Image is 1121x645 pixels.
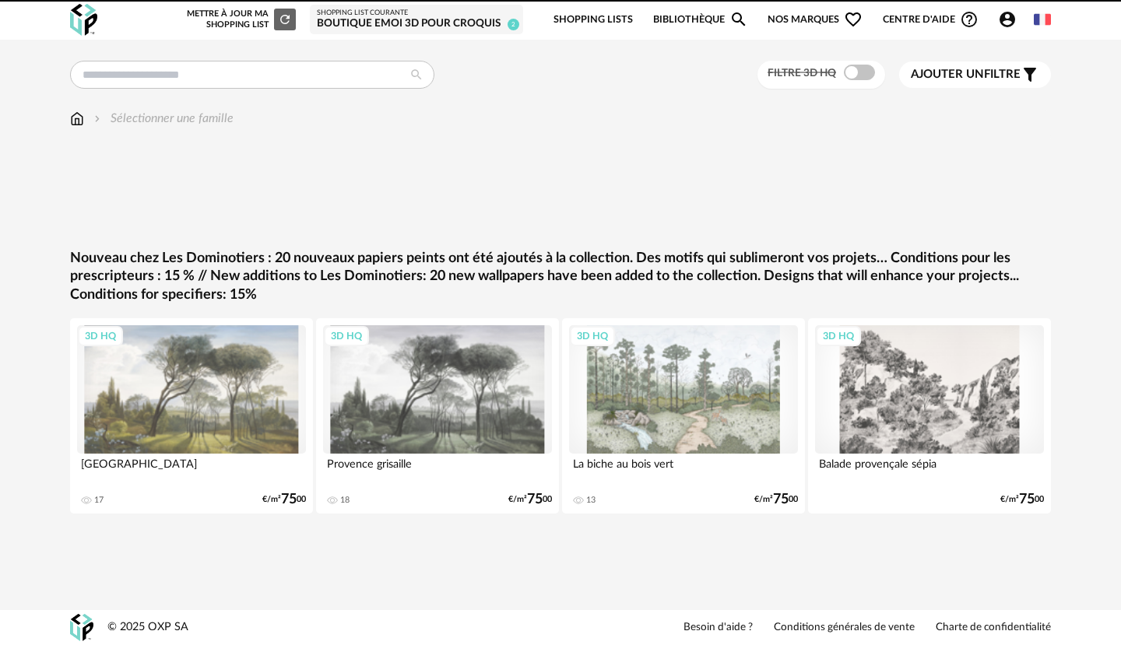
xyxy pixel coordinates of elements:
button: Ajouter unfiltre Filter icon [899,61,1051,88]
a: 3D HQ La biche au bois vert 13 €/m²7500 [562,318,805,514]
div: 3D HQ [570,326,615,346]
span: 75 [527,494,543,505]
span: filtre [911,67,1021,82]
a: BibliothèqueMagnify icon [653,2,748,38]
span: Filter icon [1021,65,1039,84]
span: 75 [281,494,297,505]
div: Balade provençale sépia [815,454,1044,485]
div: €/m² 00 [508,494,552,505]
span: 75 [773,494,789,505]
div: [GEOGRAPHIC_DATA] [77,454,306,485]
span: Refresh icon [278,15,292,23]
div: €/m² 00 [1000,494,1044,505]
span: Help Circle Outline icon [960,10,979,29]
a: 3D HQ Provence grisaille 18 €/m²7500 [316,318,559,514]
span: 2 [508,19,519,30]
span: Magnify icon [729,10,748,29]
div: 3D HQ [78,326,123,346]
a: Shopping List courante Boutique Emoi 3D pour croquis 2 [317,9,516,31]
div: © 2025 OXP SA [107,620,188,635]
div: €/m² 00 [262,494,306,505]
div: €/m² 00 [754,494,798,505]
img: OXP [70,4,97,36]
a: 3D HQ Balade provençale sépia €/m²7500 [808,318,1051,514]
div: 13 [586,495,596,506]
img: fr [1034,11,1051,28]
div: 3D HQ [816,326,861,346]
span: Centre d'aideHelp Circle Outline icon [883,10,979,29]
span: Heart Outline icon [844,10,863,29]
a: Conditions générales de vente [774,621,915,635]
a: Charte de confidentialité [936,621,1051,635]
a: Besoin d'aide ? [683,621,753,635]
a: 3D HQ [GEOGRAPHIC_DATA] 17 €/m²7500 [70,318,313,514]
span: Filtre 3D HQ [768,68,836,79]
a: Nouveau chez Les Dominotiers : 20 nouveaux papiers peints ont été ajoutés à la collection. Des mo... [70,250,1051,304]
span: 75 [1019,494,1035,505]
div: 17 [94,495,104,506]
div: Boutique Emoi 3D pour croquis [317,17,516,31]
div: Shopping List courante [317,9,516,18]
span: Account Circle icon [998,10,1024,29]
div: 18 [340,495,350,506]
span: Nos marques [768,2,863,38]
span: Account Circle icon [998,10,1017,29]
img: svg+xml;base64,PHN2ZyB3aWR0aD0iMTYiIGhlaWdodD0iMTciIHZpZXdCb3g9IjAgMCAxNiAxNyIgZmlsbD0ibm9uZSIgeG... [70,110,84,128]
div: Sélectionner une famille [91,110,234,128]
span: Ajouter un [911,68,984,80]
div: Provence grisaille [323,454,552,485]
div: Mettre à jour ma Shopping List [184,9,296,30]
a: Shopping Lists [553,2,633,38]
img: OXP [70,614,93,641]
div: 3D HQ [324,326,369,346]
img: svg+xml;base64,PHN2ZyB3aWR0aD0iMTYiIGhlaWdodD0iMTYiIHZpZXdCb3g9IjAgMCAxNiAxNiIgZmlsbD0ibm9uZSIgeG... [91,110,104,128]
div: La biche au bois vert [569,454,798,485]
